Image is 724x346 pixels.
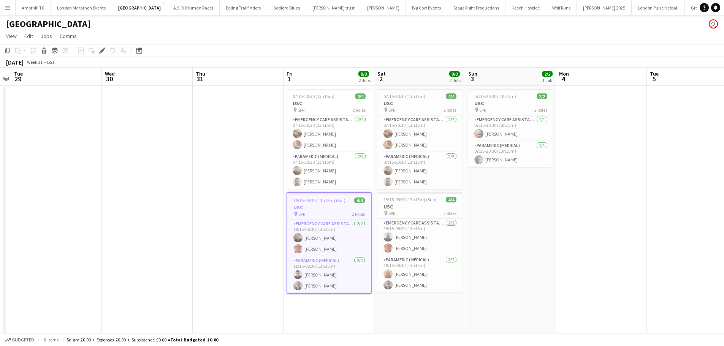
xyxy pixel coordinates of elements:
span: SPR [479,107,486,113]
div: [DATE] [6,58,24,66]
h3: USC [287,204,371,211]
div: BST [47,59,55,65]
span: Fri [287,70,293,77]
span: Mon [559,70,569,77]
div: 1 Job [542,77,552,83]
app-card-role: Paramedic (Medical)2/219:15-08:30 (13h15m)[PERSON_NAME][PERSON_NAME] [287,256,371,293]
app-job-card: 07:15-20:30 (13h15m)4/4USC SPR2 RolesEmergency Care Assistant (Medical)2/207:15-20:30 (13h15m)[PE... [377,89,463,189]
span: View [6,33,17,39]
span: Sun [468,70,477,77]
span: Thu [196,70,205,77]
span: Wed [105,70,115,77]
span: 4/4 [355,93,366,99]
span: Week 31 [25,59,44,65]
button: Wolf Runs [546,0,577,15]
button: [PERSON_NAME] trust [306,0,361,15]
span: 3 [467,74,477,83]
button: A.S.O (Human Race) [167,0,220,15]
span: Jobs [41,33,52,39]
app-job-card: 19:15-08:30 (13h15m) (Sat)4/4USC SPR2 RolesEmergency Care Assistant (Medical)2/219:15-08:30 (13h1... [287,192,372,294]
span: 07:15-20:30 (13h15m) [474,93,516,99]
button: Keech Hospice [505,0,546,15]
span: 31 [195,74,205,83]
span: 19:15-08:30 (13h15m) (Sat) [293,197,345,203]
span: 2 [376,74,386,83]
span: 2/2 [537,93,547,99]
span: 2 Roles [534,107,547,113]
app-job-card: 07:15-20:30 (13h15m)2/2USC SPR2 RolesEmergency Care Assistant (Medical)1/107:15-20:30 (13h15m)[PE... [468,89,553,167]
span: 4 [558,74,569,83]
span: Budgeted [12,337,34,343]
h3: USC [377,100,463,107]
app-card-role: Emergency Care Assistant (Medical)2/219:15-08:30 (13h15m)[PERSON_NAME][PERSON_NAME] [377,219,463,256]
a: Comms [57,31,80,41]
span: SPR [388,107,395,113]
span: 2 Roles [353,107,366,113]
span: Tue [14,70,23,77]
span: 2 Roles [444,210,456,216]
app-card-role: Paramedic (Medical)2/207:15-20:30 (13h15m)[PERSON_NAME][PERSON_NAME] [377,152,463,189]
span: Comms [60,33,77,39]
span: 4/4 [446,197,456,202]
a: Jobs [38,31,55,41]
span: 0 items [42,337,60,343]
div: 2 Jobs [450,77,461,83]
span: 2 Roles [444,107,456,113]
button: [GEOGRAPHIC_DATA] [112,0,167,15]
button: Bedford Blues [267,0,306,15]
span: SPR [388,210,395,216]
span: 1 [285,74,293,83]
button: [PERSON_NAME] 2025 [577,0,632,15]
span: 8/8 [358,71,369,77]
app-card-role: Paramedic (Medical)2/219:15-08:30 (13h15m)[PERSON_NAME][PERSON_NAME] [377,256,463,292]
app-card-role: Emergency Care Assistant (Medical)2/207:15-20:30 (13h15m)[PERSON_NAME][PERSON_NAME] [287,115,372,152]
span: SPR [298,211,305,217]
h3: USC [377,203,463,210]
span: Edit [24,33,33,39]
span: 07:15-20:30 (13h15m) [293,93,334,99]
app-card-role: Emergency Care Assistant (Medical)1/107:15-20:30 (13h15m)[PERSON_NAME] [468,115,553,141]
button: London Marathon Events [51,0,112,15]
span: 5 [649,74,659,83]
span: 29 [13,74,23,83]
span: 07:15-20:30 (13h15m) [383,93,425,99]
span: 2 Roles [352,211,365,217]
span: 4/4 [354,197,365,203]
app-job-card: 07:15-20:30 (13h15m)4/4USC SPR2 RolesEmergency Care Assistant (Medical)2/207:15-20:30 (13h15m)[PE... [287,89,372,189]
h3: USC [468,100,553,107]
div: 2 Jobs [359,77,371,83]
h1: [GEOGRAPHIC_DATA] [6,18,91,30]
a: Edit [21,31,36,41]
span: Tue [650,70,659,77]
span: 4/4 [446,93,456,99]
span: 19:15-08:30 (13h15m) (Sun) [383,197,437,202]
a: View [3,31,20,41]
app-card-role: Emergency Care Assistant (Medical)2/207:15-20:30 (13h15m)[PERSON_NAME][PERSON_NAME] [377,115,463,152]
app-card-role: Paramedic (Medical)1/107:15-20:30 (13h15m)[PERSON_NAME] [468,141,553,167]
span: Sat [377,70,386,77]
app-card-role: Emergency Care Assistant (Medical)2/219:15-08:30 (13h15m)[PERSON_NAME][PERSON_NAME] [287,220,371,256]
app-card-role: Paramedic (Medical)2/207:15-20:30 (13h15m)[PERSON_NAME][PERSON_NAME] [287,152,372,189]
app-user-avatar: Mark Boobier [709,19,718,28]
span: 8/8 [449,71,460,77]
button: Big Cow Events [406,0,447,15]
h3: USC [287,100,372,107]
button: Stage Right Productions [447,0,505,15]
button: Budgeted [4,336,35,344]
span: 2/2 [542,71,553,77]
button: Ampthill TC [16,0,51,15]
app-job-card: 19:15-08:30 (13h15m) (Sun)4/4USC SPR2 RolesEmergency Care Assistant (Medical)2/219:15-08:30 (13h1... [377,192,463,292]
span: Total Budgeted £0.00 [170,337,218,343]
span: 30 [104,74,115,83]
button: Ealing Trailfinders [220,0,267,15]
span: SPR [298,107,304,113]
div: Salary £0.00 + Expenses £0.00 + Subsistence £0.00 = [67,337,218,343]
button: [PERSON_NAME] [361,0,406,15]
button: London Pulse Netball [632,0,685,15]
